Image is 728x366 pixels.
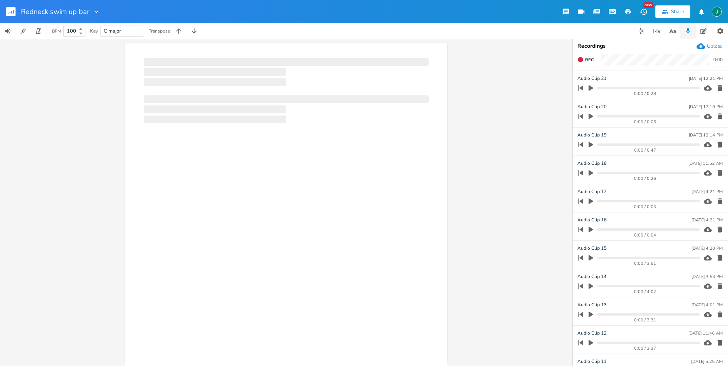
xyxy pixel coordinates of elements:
span: Audio Clip 17 [577,188,606,195]
div: [DATE] 11:46 AM [688,331,723,335]
span: Audio Clip 21 [577,75,606,82]
div: 0:00 / 0:26 [591,176,700,181]
div: 0:00 [713,57,723,62]
div: 0:00 / 3:31 [591,318,700,322]
div: 0:00 / 0:47 [591,148,700,152]
div: Recordings [577,43,723,49]
div: [DATE] 4:20 PM [692,246,723,250]
div: Upload [707,43,723,49]
div: [DATE] 4:21 PM [692,218,723,222]
div: [DATE] 11:52 AM [688,161,723,166]
div: 0:00 / 0:05 [591,120,700,124]
div: Key [90,29,98,33]
span: Redneck swim up bar [21,8,89,15]
span: Audio Clip 20 [577,103,606,110]
span: Audio Clip 19 [577,131,606,139]
button: New [636,5,651,19]
div: 0:00 / 0:04 [591,233,700,237]
div: 0:00 / 4:02 [591,290,700,294]
div: 0:00 / 0:03 [591,205,700,209]
span: Rec [585,57,594,63]
span: Audio Clip 18 [577,160,606,167]
div: [DATE] 5:25 AM [691,359,723,364]
span: Audio Clip 11 [577,358,606,365]
div: BPM [52,29,61,33]
button: Upload [697,42,723,50]
span: Audio Clip 12 [577,330,606,337]
button: Rec [574,54,597,66]
span: Audio Clip 16 [577,216,606,224]
div: [DATE] 3:53 PM [692,274,723,279]
div: Transpose [149,29,170,33]
div: 0:00 / 3:37 [591,346,700,350]
div: [DATE] 4:21 PM [692,190,723,194]
span: Audio Clip 13 [577,301,606,309]
div: [DATE] 12:21 PM [689,76,723,81]
div: 0:00 / 0:28 [591,91,700,96]
div: Share [671,8,684,15]
div: [DATE] 12:19 PM [689,105,723,109]
div: [DATE] 4:01 PM [692,303,723,307]
div: New [643,2,653,8]
span: C major [104,28,121,35]
img: Jim Rudolf [712,7,722,17]
div: [DATE] 12:14 PM [689,133,723,137]
div: 0:00 / 3:51 [591,261,700,266]
span: Audio Clip 15 [577,245,606,252]
button: Share [655,5,690,18]
span: Audio Clip 14 [577,273,606,280]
